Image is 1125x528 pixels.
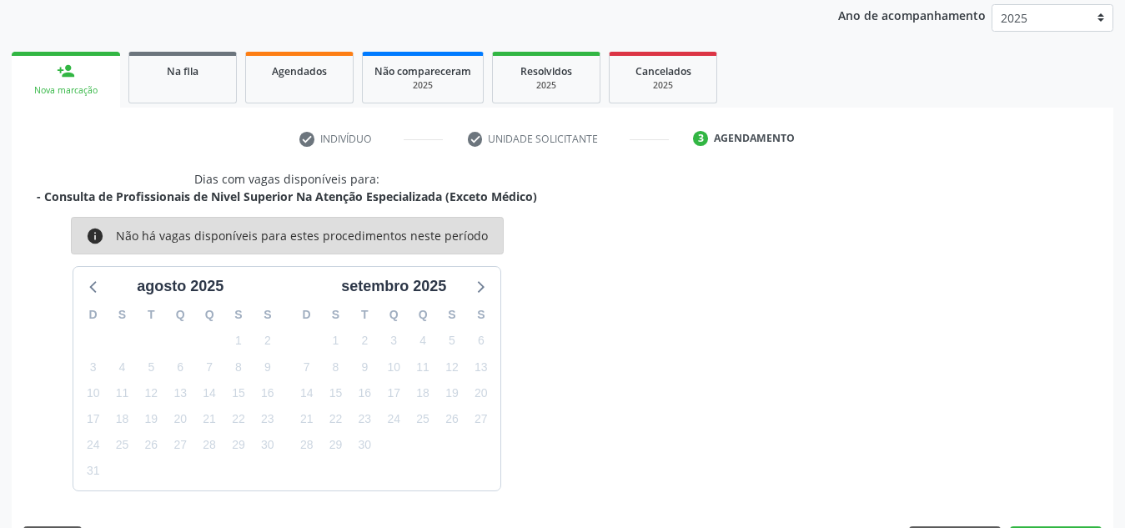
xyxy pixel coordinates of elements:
span: quinta-feira, 25 de setembro de 2025 [411,408,434,431]
span: sexta-feira, 26 de setembro de 2025 [440,408,464,431]
span: sexta-feira, 5 de setembro de 2025 [440,329,464,353]
div: S [253,302,282,328]
div: 2025 [374,79,471,92]
div: agosto 2025 [130,275,230,298]
span: quinta-feira, 21 de agosto de 2025 [198,408,221,431]
span: domingo, 31 de agosto de 2025 [82,460,105,483]
span: terça-feira, 2 de setembro de 2025 [353,329,376,353]
div: Q [379,302,409,328]
span: terça-feira, 5 de agosto de 2025 [139,355,163,379]
span: terça-feira, 30 de setembro de 2025 [353,434,376,457]
div: Q [409,302,438,328]
span: segunda-feira, 8 de setembro de 2025 [324,355,348,379]
span: sexta-feira, 1 de agosto de 2025 [227,329,250,353]
span: domingo, 7 de setembro de 2025 [295,355,319,379]
span: quarta-feira, 20 de agosto de 2025 [168,408,192,431]
span: quinta-feira, 4 de setembro de 2025 [411,329,434,353]
div: T [350,302,379,328]
span: quarta-feira, 17 de setembro de 2025 [382,381,405,405]
span: Na fila [167,64,198,78]
i: info [86,227,104,245]
span: segunda-feira, 22 de setembro de 2025 [324,408,348,431]
div: Q [195,302,224,328]
span: sábado, 16 de agosto de 2025 [256,381,279,405]
div: D [292,302,321,328]
span: segunda-feira, 1 de setembro de 2025 [324,329,348,353]
span: sexta-feira, 15 de agosto de 2025 [227,381,250,405]
span: domingo, 10 de agosto de 2025 [82,381,105,405]
span: segunda-feira, 18 de agosto de 2025 [111,408,134,431]
span: sábado, 2 de agosto de 2025 [256,329,279,353]
span: quarta-feira, 24 de setembro de 2025 [382,408,405,431]
div: Nova marcação [23,84,108,97]
span: sexta-feira, 22 de agosto de 2025 [227,408,250,431]
span: quarta-feira, 3 de setembro de 2025 [382,329,405,353]
span: sábado, 9 de agosto de 2025 [256,355,279,379]
span: domingo, 17 de agosto de 2025 [82,408,105,431]
div: 2025 [621,79,705,92]
span: terça-feira, 12 de agosto de 2025 [139,381,163,405]
div: S [108,302,137,328]
div: T [137,302,166,328]
div: 2025 [505,79,588,92]
p: Ano de acompanhamento [838,4,986,25]
div: 3 [693,131,708,146]
div: S [466,302,495,328]
span: sábado, 30 de agosto de 2025 [256,434,279,457]
span: sexta-feira, 29 de agosto de 2025 [227,434,250,457]
span: terça-feira, 26 de agosto de 2025 [139,434,163,457]
span: quinta-feira, 11 de setembro de 2025 [411,355,434,379]
span: domingo, 14 de setembro de 2025 [295,381,319,405]
span: quinta-feira, 14 de agosto de 2025 [198,381,221,405]
span: domingo, 21 de setembro de 2025 [295,408,319,431]
span: sábado, 20 de setembro de 2025 [470,381,493,405]
span: terça-feira, 16 de setembro de 2025 [353,381,376,405]
div: - Consulta de Profissionais de Nivel Superior Na Atenção Especializada (Exceto Médico) [37,188,537,205]
div: D [78,302,108,328]
span: quarta-feira, 13 de agosto de 2025 [168,381,192,405]
div: Q [166,302,195,328]
span: quinta-feira, 18 de setembro de 2025 [411,381,434,405]
span: sábado, 13 de setembro de 2025 [470,355,493,379]
div: Dias com vagas disponíveis para: [37,170,537,205]
span: sábado, 6 de setembro de 2025 [470,329,493,353]
span: terça-feira, 23 de setembro de 2025 [353,408,376,431]
div: S [224,302,254,328]
span: quinta-feira, 28 de agosto de 2025 [198,434,221,457]
span: sexta-feira, 8 de agosto de 2025 [227,355,250,379]
div: Não há vagas disponíveis para estes procedimentos neste período [116,227,488,245]
span: sábado, 23 de agosto de 2025 [256,408,279,431]
div: Agendamento [714,131,795,146]
span: segunda-feira, 15 de setembro de 2025 [324,381,348,405]
span: terça-feira, 9 de setembro de 2025 [353,355,376,379]
div: setembro 2025 [334,275,453,298]
span: Não compareceram [374,64,471,78]
span: sábado, 27 de setembro de 2025 [470,408,493,431]
span: quarta-feira, 10 de setembro de 2025 [382,355,405,379]
span: segunda-feira, 4 de agosto de 2025 [111,355,134,379]
span: sexta-feira, 19 de setembro de 2025 [440,381,464,405]
span: domingo, 3 de agosto de 2025 [82,355,105,379]
div: S [321,302,350,328]
span: quarta-feira, 6 de agosto de 2025 [168,355,192,379]
span: sexta-feira, 12 de setembro de 2025 [440,355,464,379]
span: segunda-feira, 11 de agosto de 2025 [111,381,134,405]
span: domingo, 28 de setembro de 2025 [295,434,319,457]
span: quinta-feira, 7 de agosto de 2025 [198,355,221,379]
div: S [438,302,467,328]
span: Cancelados [635,64,691,78]
span: segunda-feira, 29 de setembro de 2025 [324,434,348,457]
span: Agendados [272,64,327,78]
span: terça-feira, 19 de agosto de 2025 [139,408,163,431]
span: domingo, 24 de agosto de 2025 [82,434,105,457]
span: Resolvidos [520,64,572,78]
span: segunda-feira, 25 de agosto de 2025 [111,434,134,457]
div: person_add [57,62,75,80]
span: quarta-feira, 27 de agosto de 2025 [168,434,192,457]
